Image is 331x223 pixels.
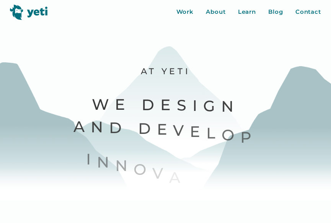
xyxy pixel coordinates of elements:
[65,66,267,77] p: At Yeti
[203,96,221,116] span: g
[142,95,160,115] span: D
[238,8,256,16] a: Learn
[192,96,203,116] span: i
[206,8,226,16] a: About
[221,97,240,117] span: n
[160,95,177,115] span: e
[268,8,283,16] a: Blog
[177,96,192,116] span: s
[92,95,115,115] span: W
[176,8,194,16] a: Work
[295,8,321,16] a: Contact
[115,95,131,115] span: e
[10,5,48,20] img: Yeti logo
